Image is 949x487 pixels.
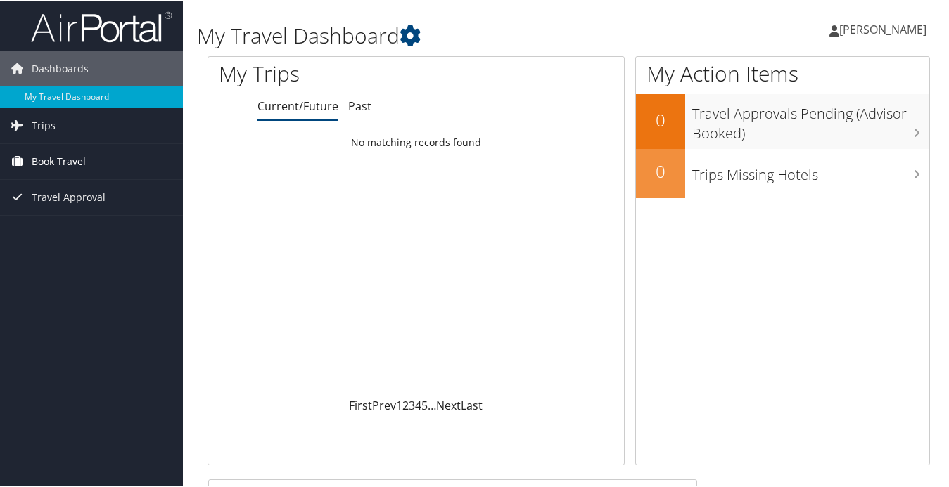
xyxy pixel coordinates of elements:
[219,58,440,87] h1: My Trips
[348,97,371,112] a: Past
[636,93,929,147] a: 0Travel Approvals Pending (Advisor Booked)
[402,396,409,412] a: 2
[32,50,89,85] span: Dashboards
[421,396,428,412] a: 5
[197,20,693,49] h1: My Travel Dashboard
[349,396,372,412] a: First
[208,129,624,154] td: No matching records found
[692,96,929,142] h3: Travel Approvals Pending (Advisor Booked)
[396,396,402,412] a: 1
[31,9,172,42] img: airportal-logo.png
[636,148,929,197] a: 0Trips Missing Hotels
[636,58,929,87] h1: My Action Items
[257,97,338,112] a: Current/Future
[436,396,461,412] a: Next
[32,178,106,214] span: Travel Approval
[428,396,436,412] span: …
[692,157,929,183] h3: Trips Missing Hotels
[636,107,685,131] h2: 0
[839,20,926,36] span: [PERSON_NAME]
[372,396,396,412] a: Prev
[32,143,86,178] span: Book Travel
[829,7,941,49] a: [PERSON_NAME]
[461,396,483,412] a: Last
[409,396,415,412] a: 3
[415,396,421,412] a: 4
[32,107,56,142] span: Trips
[636,158,685,182] h2: 0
